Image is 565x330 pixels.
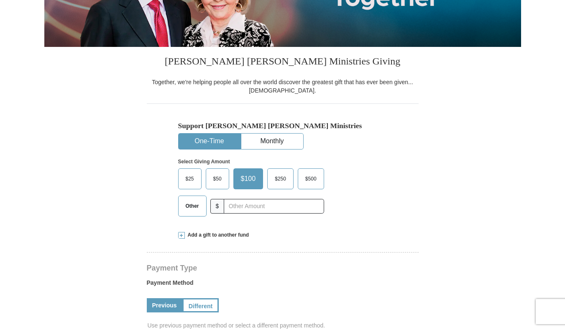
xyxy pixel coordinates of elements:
span: $25 [182,173,198,185]
button: One-Time [179,134,240,149]
h3: [PERSON_NAME] [PERSON_NAME] Ministries Giving [147,47,419,78]
span: $250 [271,173,290,185]
button: Monthly [241,134,303,149]
input: Other Amount [224,199,324,214]
div: Together, we're helping people all over the world discover the greatest gift that has ever been g... [147,78,419,95]
a: Different [182,298,219,312]
span: $100 [237,173,260,185]
span: Add a gift to another fund [185,232,249,239]
span: $50 [209,173,226,185]
span: $ [210,199,225,214]
label: Payment Method [147,278,419,291]
span: $500 [301,173,321,185]
strong: Select Giving Amount [178,159,230,165]
a: Previous [147,298,182,312]
h4: Payment Type [147,265,419,271]
h5: Support [PERSON_NAME] [PERSON_NAME] Ministries [178,121,387,130]
span: Other [182,200,203,212]
span: Use previous payment method or select a different payment method. [148,321,419,330]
